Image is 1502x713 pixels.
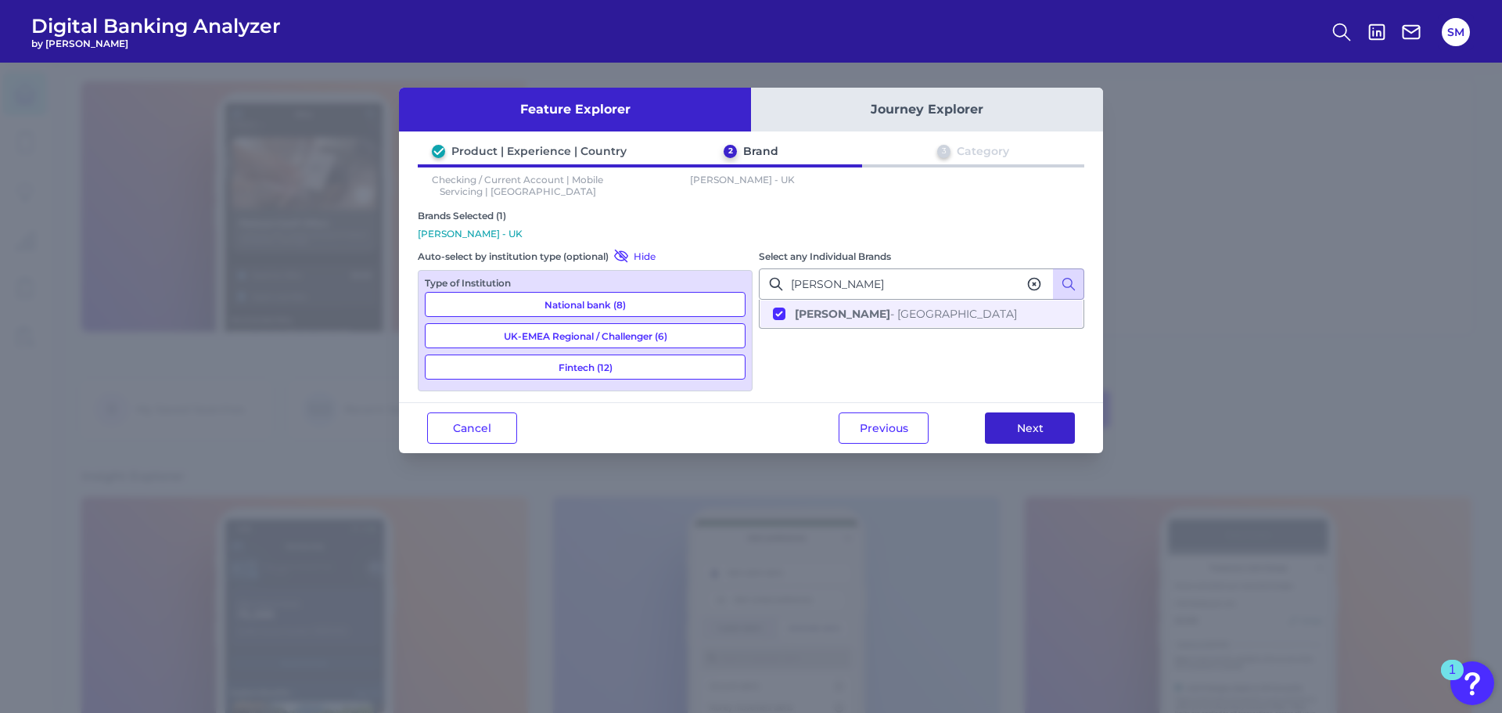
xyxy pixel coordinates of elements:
div: Brands Selected (1) [418,210,1084,221]
button: UK-EMEA Regional / Challenger (6) [425,323,746,348]
b: [PERSON_NAME] [795,307,890,321]
button: Open Resource Center, 1 new notification [1450,661,1494,705]
p: [PERSON_NAME] - UK [643,174,843,197]
button: National bank (8) [425,292,746,317]
button: Hide [609,248,656,264]
div: Category [957,144,1009,158]
p: Checking / Current Account | Mobile Servicing | [GEOGRAPHIC_DATA] [418,174,618,197]
label: Select any Individual Brands [759,250,891,262]
p: [PERSON_NAME] - UK [418,228,1084,239]
div: Brand [743,144,778,158]
div: 2 [724,145,737,158]
div: Product | Experience | Country [451,144,627,158]
button: Next [985,412,1075,444]
button: Cancel [427,412,517,444]
button: Previous [839,412,929,444]
button: Fintech (12) [425,355,746,380]
span: by [PERSON_NAME] [31,38,281,49]
span: Digital Banking Analyzer [31,14,281,38]
div: 1 [1449,670,1456,690]
div: 3 [937,145,950,158]
span: - [GEOGRAPHIC_DATA] [795,307,1017,321]
button: Feature Explorer [399,88,751,131]
div: Type of Institution [425,277,746,289]
input: Search Individual Brands [759,268,1084,300]
div: Auto-select by institution type (optional) [418,248,753,264]
button: [PERSON_NAME]- [GEOGRAPHIC_DATA] [760,301,1083,327]
button: SM [1442,18,1470,46]
button: Journey Explorer [751,88,1103,131]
